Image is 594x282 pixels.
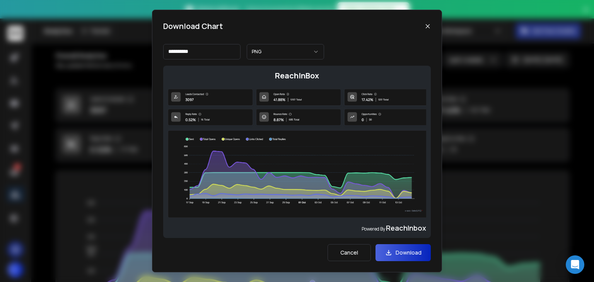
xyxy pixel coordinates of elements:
p: Cancel [340,249,358,257]
h1: ReachInBox [275,70,319,81]
img: +g2vWlawq2ra1qpDWba0ECBAgQIAAAQIECBAgQIAAAQIECBAgQIAAgZwKZPr1P61kY2lJp8rN5TmdiMEJECBAgAABAgQIECBA... [168,89,426,218]
p: Download [396,249,422,257]
div: Open Intercom Messenger [566,255,584,274]
button: Download [376,244,431,261]
button: Cancel [328,244,371,261]
span: ReachInbox [386,223,426,233]
p: Powered By [362,223,426,233]
button: PNG [247,44,324,59]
